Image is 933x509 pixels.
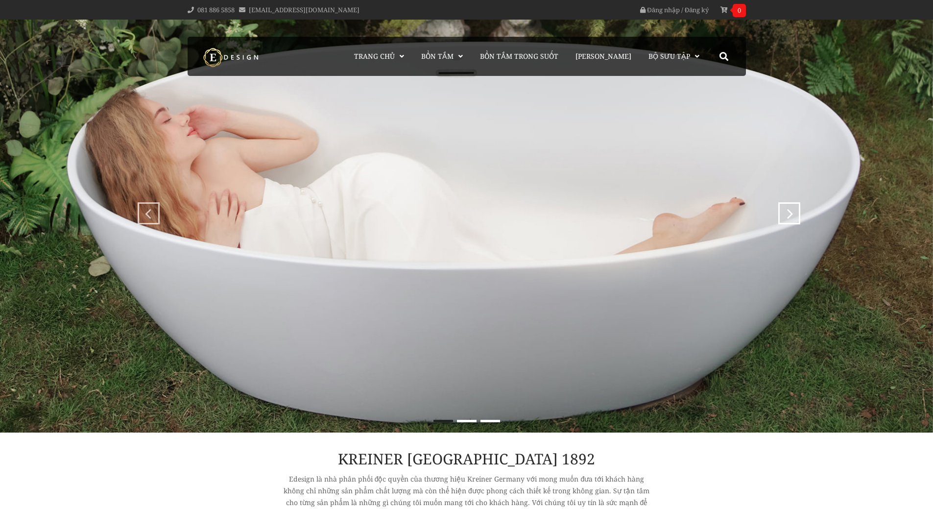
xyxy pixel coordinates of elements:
[781,202,793,215] div: next
[648,51,690,61] span: Bộ Sưu Tập
[249,5,359,14] a: [EMAIL_ADDRESS][DOMAIN_NAME]
[641,37,707,76] a: Bộ Sưu Tập
[414,37,470,76] a: Bồn Tắm
[347,37,411,76] a: Trang chủ
[575,51,631,61] span: [PERSON_NAME]
[473,37,566,76] a: Bồn Tắm Trong Suốt
[733,4,746,17] span: 0
[140,202,152,215] div: prev
[195,48,268,67] img: logo Kreiner Germany - Edesign Interior
[354,51,395,61] span: Trang chủ
[568,37,639,76] a: [PERSON_NAME]
[681,5,683,14] span: /
[421,51,454,61] span: Bồn Tắm
[197,5,235,14] a: 081 886 5858
[283,452,650,466] h2: Kreiner [GEOGRAPHIC_DATA] 1892
[480,51,558,61] span: Bồn Tắm Trong Suốt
